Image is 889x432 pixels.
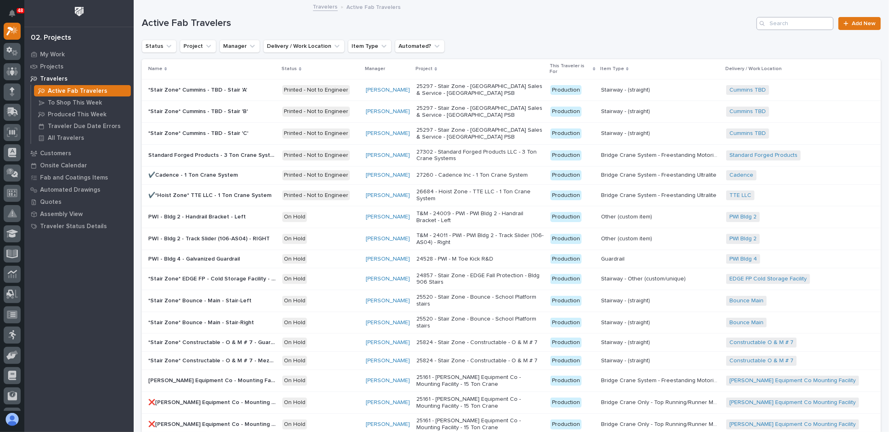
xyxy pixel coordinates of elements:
a: [PERSON_NAME] [366,130,410,137]
p: Elliott Equipment Co - Mounting Facility - 15 Ton Crane System [148,376,277,384]
p: 24528 - PWI - M Toe Kick R&D [416,256,544,263]
p: This Traveler is For [550,62,591,77]
a: Cadence [729,172,753,179]
div: Production [550,398,582,408]
p: Bridge Crane Only - Top Running/Runner Motorized [601,419,721,428]
a: [PERSON_NAME] [366,235,410,242]
p: 26684 - Hoist Zone - TTE LLC - 1 Ton Crane System [416,188,544,202]
p: Status [281,64,297,73]
button: Project [180,40,216,53]
div: Notifications48 [10,10,21,23]
p: *Stair Zone* Constructable - O & M # 7 - Guardrailing [148,338,277,346]
div: Production [550,318,582,328]
div: Production [550,150,582,160]
a: [PERSON_NAME] Equipment Co Mounting Facility [729,399,856,406]
button: Item Type [348,40,392,53]
a: Bounce Main [729,319,763,326]
a: Bounce Main [729,297,763,304]
p: PWI - Bldg 4 - Galvanized Guardrail [148,254,241,263]
p: Stairway - (straight) [601,128,652,137]
a: My Work [24,48,134,60]
button: Status [142,40,177,53]
a: Constructable O & M # 7 [729,357,793,364]
div: Production [550,296,582,306]
a: [PERSON_NAME] [366,319,410,326]
div: Production [550,376,582,386]
h1: Active Fab Travelers [142,17,753,29]
div: 02. Projects [31,34,71,43]
tr: ✔️*Hoist Zone* TTE LLC - 1 Ton Crane System✔️*Hoist Zone* TTE LLC - 1 Ton Crane System Printed - ... [142,184,881,206]
div: Production [550,107,582,117]
p: Stairway - (straight) [601,296,652,304]
p: *Stair Zone* Cummins - TBD - Stair 'A' [148,85,249,94]
a: [PERSON_NAME] [366,339,410,346]
a: Assembly View [24,208,134,220]
a: Constructable O & M # 7 [729,339,793,346]
div: On Hold [282,338,307,348]
a: [PERSON_NAME] [366,87,410,94]
a: TTE LLC [729,192,751,199]
p: 27302 - Standard Forged Products LLC - 3 Ton Crane Systems [416,149,544,163]
a: Onsite Calendar [24,159,134,171]
p: T&M - 24011 - PWI - PWI Bldg 2 - Track Slider (106-AS04) - Right [416,232,544,246]
div: On Hold [282,318,307,328]
tr: ❌[PERSON_NAME] Equipment Co - Mounting Facility - Bridge #1❌[PERSON_NAME] Equipment Co - Mounting... [142,392,881,414]
div: On Hold [282,254,307,264]
p: Stairway - (straight) [601,318,652,326]
p: 25161 - [PERSON_NAME] Equipment Co - Mounting Facility - 15 Ton Crane [416,417,544,431]
a: Travelers [24,73,134,85]
div: Printed - Not to Engineer [282,128,350,139]
a: Traveler Status Details [24,220,134,232]
a: [PERSON_NAME] [366,399,410,406]
div: Production [550,128,582,139]
p: Produced This Week [48,111,107,118]
div: On Hold [282,234,307,244]
p: 27260 - Cadence Inc - 1 Ton Crane System [416,172,544,179]
p: 25520 - Stair Zone - Bounce - School Platform stairs [416,316,544,329]
a: PWI Bldg 2 [729,214,757,220]
a: Travelers [313,2,338,11]
button: Manager [220,40,260,53]
p: PWI - Bldg 2 - Handrail Bracket - Left [148,212,247,220]
div: On Hold [282,274,307,284]
div: Printed - Not to Engineer [282,190,350,201]
p: Delivery / Work Location [725,64,782,73]
div: On Hold [282,419,307,430]
a: Cummins TBD [729,108,766,115]
span: Add New [852,21,876,26]
a: Cummins TBD [729,130,766,137]
a: PWI Bldg 2 [729,235,757,242]
p: Name [148,64,162,73]
div: Production [550,338,582,348]
p: ❌[PERSON_NAME] Equipment Co - Mounting Facility - Bridge #1 [148,398,277,406]
tr: *Stair Zone* Cummins - TBD - Stair 'C'*Stair Zone* Cummins - TBD - Stair 'C' Printed - Not to Eng... [142,123,881,145]
a: Add New [838,17,881,30]
p: Project [416,64,433,73]
p: Bridge Crane System - Freestanding Motorized [601,150,721,159]
tr: *Stair Zone* Cummins - TBD - Stair 'B'*Stair Zone* Cummins - TBD - Stair 'B' Printed - Not to Eng... [142,101,881,123]
p: Stairway - (straight) [601,338,652,346]
p: Traveler Status Details [40,223,107,230]
p: ✔️*Hoist Zone* TTE LLC - 1 Ton Crane System [148,190,273,199]
p: Stairway - (straight) [601,85,652,94]
div: Production [550,190,582,201]
p: Bridge Crane Only - Top Running/Runner Motorized [601,398,721,406]
div: Production [550,356,582,366]
div: Production [550,170,582,180]
p: ✔️Cadence - 1 Ton Crane System [148,170,239,179]
button: users-avatar [4,411,21,428]
p: Traveler Due Date Errors [48,123,121,130]
p: Bridge Crane System - Freestanding Motorized [601,376,721,384]
p: Guardrail [601,254,626,263]
input: Search [757,17,834,30]
div: On Hold [282,356,307,366]
tr: PWI - Bldg 2 - Track Slider (106-AS04) - RIGHTPWI - Bldg 2 - Track Slider (106-AS04) - RIGHT On H... [142,228,881,250]
p: 25297 - Stair Zone - [GEOGRAPHIC_DATA] Sales & Service - [GEOGRAPHIC_DATA] PSB [416,83,544,97]
a: [PERSON_NAME] [366,276,410,282]
img: Workspace Logo [72,4,87,19]
p: 24857 - Stair Zone - EDGE Fall Protection - Bldg 906 Stairs [416,272,544,286]
a: [PERSON_NAME] [366,214,410,220]
div: Production [550,419,582,430]
button: Automated? [395,40,445,53]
